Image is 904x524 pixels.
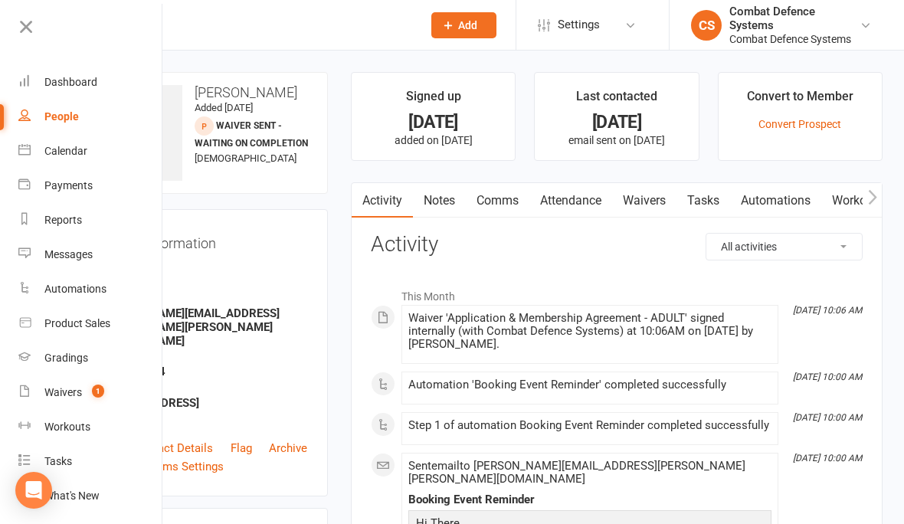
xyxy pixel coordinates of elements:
[365,114,501,130] div: [DATE]
[97,306,307,348] strong: [PERSON_NAME][EMAIL_ADDRESS][PERSON_NAME][PERSON_NAME][DOMAIN_NAME]
[44,455,72,467] div: Tasks
[44,248,93,260] div: Messages
[44,179,93,192] div: Payments
[44,110,79,123] div: People
[18,410,163,444] a: Workouts
[466,183,529,218] a: Comms
[18,375,163,410] a: Waivers 1
[18,169,163,203] a: Payments
[97,276,307,290] strong: [DATE]
[18,341,163,375] a: Gradings
[549,114,684,130] div: [DATE]
[408,493,771,506] div: Booking Event Reminder
[231,439,252,457] a: Flag
[18,444,163,479] a: Tasks
[18,306,163,341] a: Product Sales
[747,87,853,114] div: Convert to Member
[371,280,863,305] li: This Month
[413,183,466,218] a: Notes
[691,10,722,41] div: CS
[44,352,88,364] div: Gradings
[549,134,684,146] p: email sent on [DATE]
[44,317,110,329] div: Product Sales
[18,65,163,100] a: Dashboard
[821,183,894,218] a: Workouts
[92,385,104,398] span: 1
[408,378,771,391] div: Automation 'Booking Event Reminder' completed successfully
[97,382,307,397] div: Address
[94,230,307,251] h3: Contact information
[793,372,862,382] i: [DATE] 10:00 AM
[44,421,90,433] div: Workouts
[87,85,315,100] h3: [PERSON_NAME]
[18,100,163,134] a: People
[793,412,862,423] i: [DATE] 10:00 AM
[406,87,461,114] div: Signed up
[44,76,97,88] div: Dashboard
[408,459,745,486] span: Sent email to [PERSON_NAME][EMAIL_ADDRESS][PERSON_NAME][PERSON_NAME][DOMAIN_NAME]
[352,183,413,218] a: Activity
[18,134,163,169] a: Calendar
[529,183,612,218] a: Attendance
[97,414,307,428] div: Location
[758,118,841,130] a: Convert Prospect
[458,19,477,31] span: Add
[18,237,163,272] a: Messages
[408,419,771,432] div: Step 1 of automation Booking Event Reminder completed successfully
[18,203,163,237] a: Reports
[576,87,657,114] div: Last contacted
[18,272,163,306] a: Automations
[558,8,600,42] span: Settings
[15,472,52,509] div: Open Intercom Messenger
[729,32,860,46] div: Combat Defence Systems
[44,490,100,502] div: What's New
[18,479,163,513] a: What's New
[97,352,307,366] div: Mobile Number
[365,134,501,146] p: added on [DATE]
[97,293,307,308] div: Email
[195,152,296,164] span: [DEMOGRAPHIC_DATA]
[408,312,771,351] div: Waiver 'Application & Membership Agreement - ADULT' signed internally (with Combat Defence System...
[269,439,307,457] a: Archive
[793,453,862,463] i: [DATE] 10:00 AM
[44,386,82,398] div: Waivers
[97,263,307,277] div: Date of Birth
[195,120,308,149] span: Waiver sent - waiting on completion
[431,12,496,38] button: Add
[44,214,82,226] div: Reports
[44,145,87,157] div: Calendar
[676,183,730,218] a: Tasks
[729,5,860,32] div: Combat Defence Systems
[612,183,676,218] a: Waivers
[730,183,821,218] a: Automations
[97,396,307,410] strong: [STREET_ADDRESS]
[371,233,863,257] h3: Activity
[793,305,862,316] i: [DATE] 10:06 AM
[91,15,411,36] input: Search...
[195,102,253,113] time: Added [DATE]
[97,365,307,378] strong: 0424619894
[44,283,106,295] div: Automations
